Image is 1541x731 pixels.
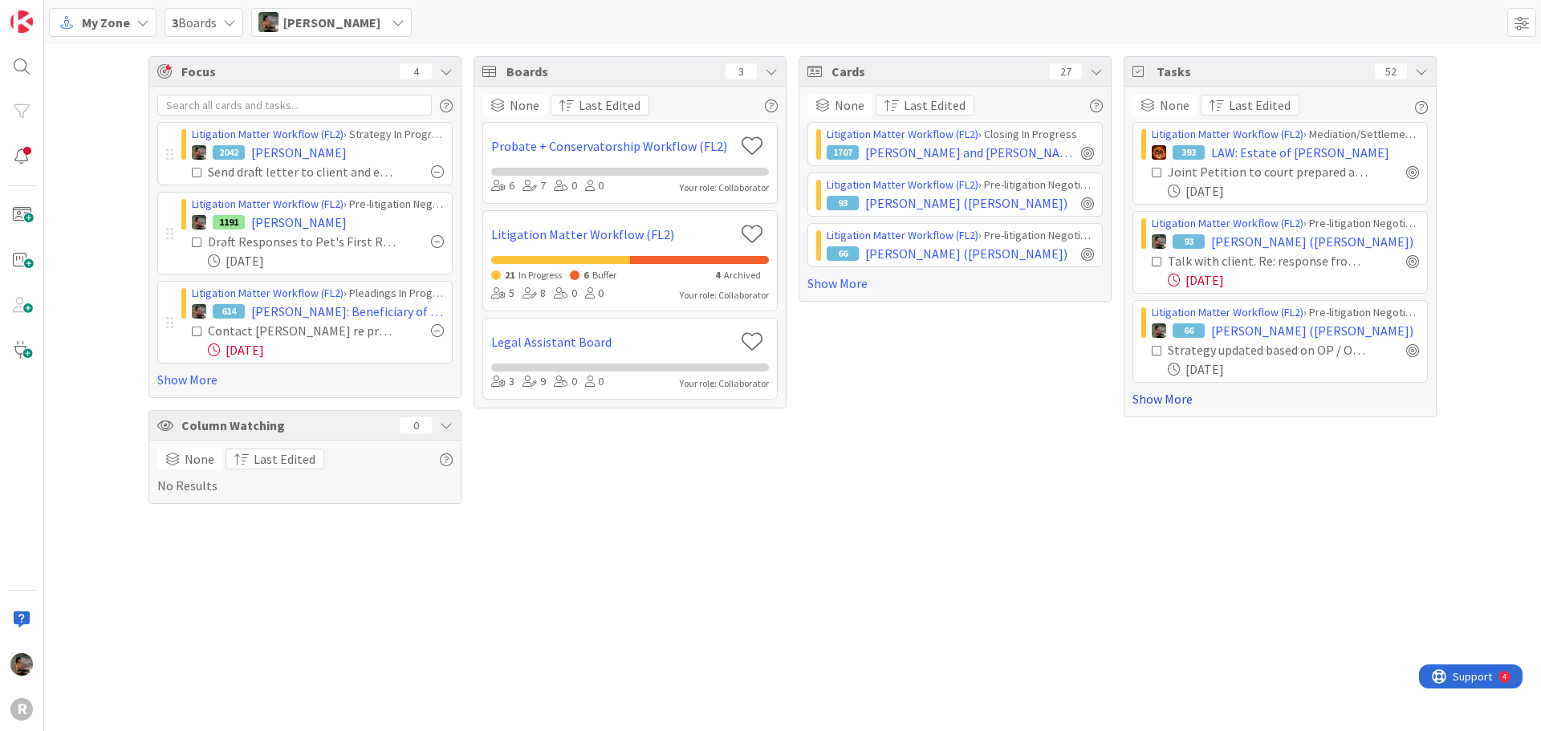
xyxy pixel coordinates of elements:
[554,177,577,195] div: 0
[491,332,734,351] a: Legal Assistant Board
[1168,162,1371,181] div: Joint Petition to court prepared after fiduciary identified
[827,126,1094,143] div: › Closing In Progress
[400,63,432,79] div: 4
[491,285,514,303] div: 5
[1173,145,1205,160] div: 393
[506,62,717,81] span: Boards
[1152,304,1419,321] div: › Pre-litigation Negotiation
[1201,95,1299,116] button: Last Edited
[1160,95,1189,115] span: None
[680,181,769,195] div: Your role: Collaborator
[157,95,432,116] input: Search all cards and tasks...
[827,145,859,160] div: 1707
[34,2,73,22] span: Support
[1152,216,1303,230] a: Litigation Matter Workflow (FL2)
[1211,232,1413,251] span: [PERSON_NAME] ([PERSON_NAME])
[400,417,432,433] div: 0
[827,196,859,210] div: 93
[10,698,33,721] div: R
[1152,127,1303,141] a: Litigation Matter Workflow (FL2)
[1152,323,1166,338] img: MW
[827,177,1094,193] div: › Pre-litigation Negotiation
[1173,323,1205,338] div: 66
[715,269,720,281] span: 4
[1152,126,1419,143] div: › Mediation/Settlement in Progress
[835,95,864,115] span: None
[827,177,978,192] a: Litigation Matter Workflow (FL2)
[518,269,562,281] span: In Progress
[251,143,347,162] span: [PERSON_NAME]
[192,145,206,160] img: MW
[251,302,444,321] span: [PERSON_NAME]: Beneficiary of Estate
[1375,63,1407,79] div: 52
[680,376,769,391] div: Your role: Collaborator
[192,285,444,302] div: › Pleadings In Progress
[554,373,577,391] div: 0
[157,370,453,389] a: Show More
[1168,359,1419,379] div: [DATE]
[1168,181,1419,201] div: [DATE]
[82,13,130,32] span: My Zone
[1152,215,1419,232] div: › Pre-litigation Negotiation
[827,246,859,261] div: 66
[10,653,33,676] img: MW
[1132,389,1428,408] a: Show More
[491,177,514,195] div: 6
[510,95,539,115] span: None
[827,228,978,242] a: Litigation Matter Workflow (FL2)
[192,286,344,300] a: Litigation Matter Workflow (FL2)
[522,177,546,195] div: 7
[1168,340,1371,359] div: Strategy updated based on OP / OC Response + Checklist Items Created as needed
[213,304,245,319] div: 614
[10,10,33,33] img: Visit kanbanzone.com
[254,449,315,469] span: Last Edited
[192,215,206,229] img: MW
[827,227,1094,244] div: › Pre-litigation Negotiation
[192,127,344,141] a: Litigation Matter Workflow (FL2)
[583,269,588,281] span: 6
[83,6,87,19] div: 4
[185,449,214,469] span: None
[724,269,761,281] span: Archived
[680,288,769,303] div: Your role: Collaborator
[192,197,344,211] a: Litigation Matter Workflow (FL2)
[865,143,1075,162] span: [PERSON_NAME] and [PERSON_NAME]
[554,285,577,303] div: 0
[213,215,245,229] div: 1191
[491,225,734,244] a: Litigation Matter Workflow (FL2)
[208,321,396,340] div: Contact [PERSON_NAME] re probate filing
[1229,95,1291,115] span: Last Edited
[1050,63,1082,79] div: 27
[579,95,640,115] span: Last Edited
[551,95,649,116] button: Last Edited
[1152,145,1166,160] img: TR
[283,13,380,32] span: [PERSON_NAME]
[1211,321,1413,340] span: [PERSON_NAME] ([PERSON_NAME])
[1168,251,1371,270] div: Talk with client. Re: response from OC on demand letters.
[208,162,396,181] div: Send draft letter to client and edit as necessary
[585,373,604,391] div: 0
[181,416,392,435] span: Column Watching
[1211,143,1389,162] span: LAW: Estate of [PERSON_NAME]
[208,251,444,270] div: [DATE]
[904,95,966,115] span: Last Edited
[592,269,616,281] span: Buffer
[865,193,1067,213] span: [PERSON_NAME] ([PERSON_NAME])
[505,269,514,281] span: 21
[192,304,206,319] img: MW
[522,285,546,303] div: 8
[876,95,974,116] button: Last Edited
[192,126,444,143] div: › Strategy In Progress
[1152,305,1303,319] a: Litigation Matter Workflow (FL2)
[213,145,245,160] div: 2042
[491,373,514,391] div: 3
[208,340,444,359] div: [DATE]
[1168,270,1419,290] div: [DATE]
[807,274,1103,293] a: Show More
[251,213,347,232] span: [PERSON_NAME]
[181,62,387,81] span: Focus
[585,177,604,195] div: 0
[725,63,757,79] div: 3
[192,196,444,213] div: › Pre-litigation Negotiation
[172,14,178,30] b: 3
